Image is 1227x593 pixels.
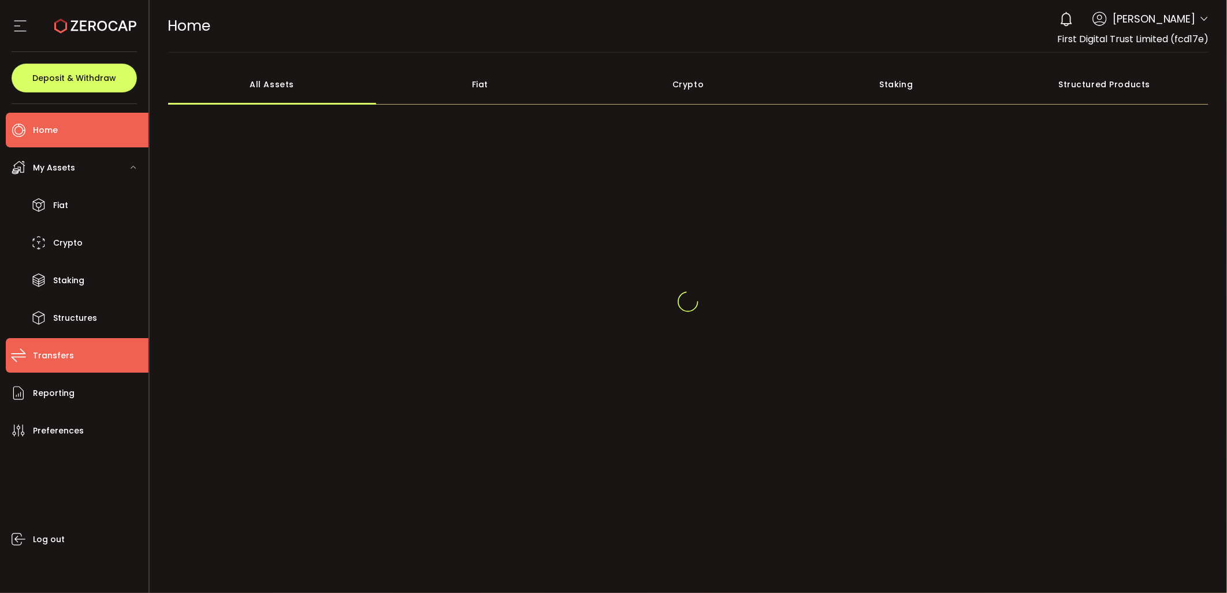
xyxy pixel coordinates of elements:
span: Structures [53,310,97,327]
div: Crypto [584,64,792,105]
div: Structured Products [1001,64,1209,105]
span: [PERSON_NAME] [1113,11,1196,27]
span: Reporting [33,385,75,402]
span: Transfers [33,347,74,364]
span: Deposit & Withdraw [32,74,116,82]
div: Fiat [376,64,584,105]
span: First Digital Trust Limited (fcd17e) [1057,32,1209,46]
span: Log out [33,531,65,548]
span: My Assets [33,160,75,176]
span: Home [33,122,58,139]
button: Deposit & Withdraw [12,64,137,92]
span: Fiat [53,197,68,214]
span: Home [168,16,211,36]
span: Crypto [53,235,83,251]
span: Staking [53,272,84,289]
div: Staking [792,64,1000,105]
div: All Assets [168,64,376,105]
span: Preferences [33,422,84,439]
